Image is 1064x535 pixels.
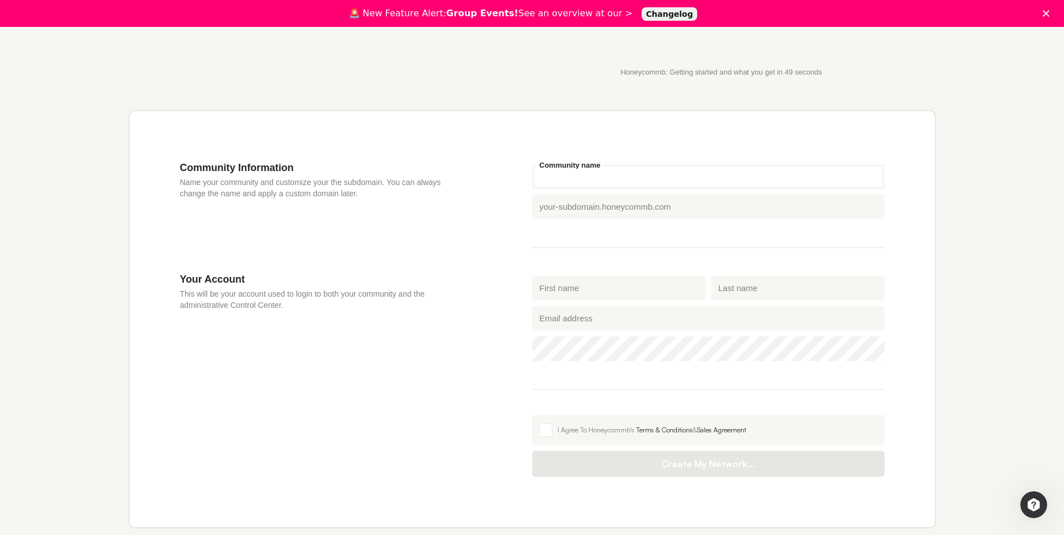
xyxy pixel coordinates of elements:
label: Community name [537,162,604,169]
p: Name your community and customize your the subdomain. You can always change the name and apply a ... [180,177,465,199]
input: Community name [532,164,885,189]
input: Email address [532,306,885,331]
input: Last name [711,276,885,301]
span: Create My Network... [543,458,873,469]
h3: Your Account [180,273,465,285]
a: Sales Agreement [697,426,746,434]
p: Honeycommb: Getting started and what you get in 49 seconds [558,68,886,76]
input: your-subdomain.honeycommb.com [532,195,885,219]
div: 🚨 New Feature Alert: See an overview at our > [349,8,633,19]
b: Group Events! [446,8,519,19]
p: This will be your account used to login to both your community and the administrative Control Cen... [180,288,465,311]
iframe: Intercom live chat [1020,491,1047,518]
h3: Community Information [180,162,465,174]
button: Create My Network... [532,451,885,477]
a: Changelog [642,7,698,21]
input: First name [532,276,706,301]
a: Terms & Conditions [636,426,693,434]
div: Close [1043,10,1054,17]
div: I Agree To Honeycommb's & [558,425,878,435]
